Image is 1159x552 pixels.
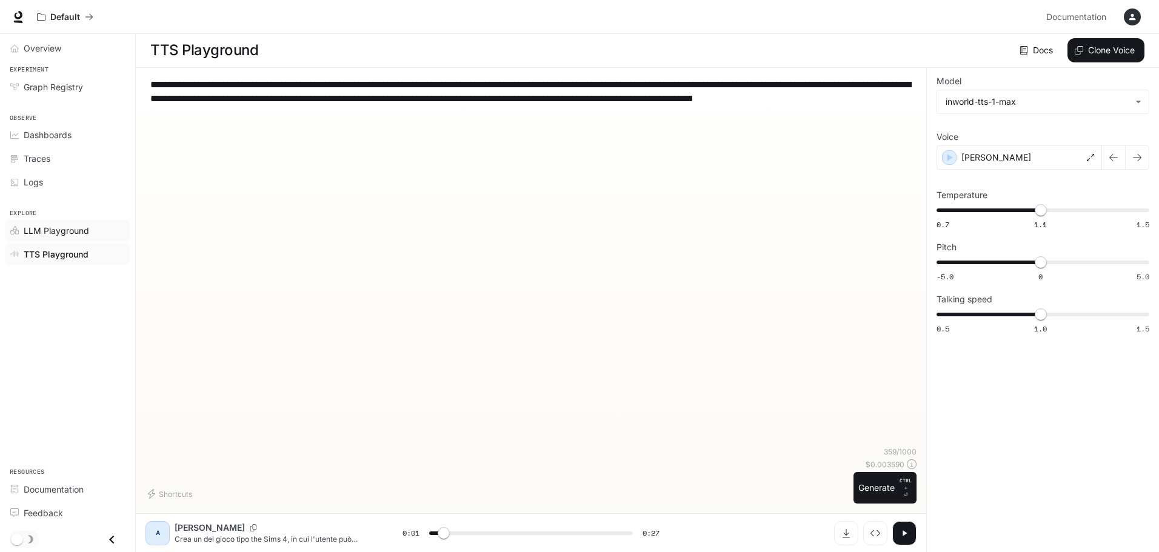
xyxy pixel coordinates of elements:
[145,484,197,504] button: Shortcuts
[1038,271,1043,282] span: 0
[1137,219,1149,230] span: 1.5
[1137,324,1149,334] span: 1.5
[937,324,949,334] span: 0.5
[1034,219,1047,230] span: 1.1
[24,248,89,261] span: TTS Playground
[1034,324,1047,334] span: 1.0
[24,483,84,496] span: Documentation
[24,507,63,519] span: Feedback
[5,124,130,145] a: Dashboards
[24,224,89,237] span: LLM Playground
[1137,271,1149,282] span: 5.0
[937,90,1149,113] div: inworld-tts-1-max
[866,459,904,470] p: $ 0.003590
[1046,10,1106,25] span: Documentation
[5,479,130,500] a: Documentation
[946,96,1129,108] div: inworld-tts-1-max
[961,151,1031,164] p: [PERSON_NAME]
[5,76,130,98] a: Graph Registry
[24,42,61,55] span: Overview
[937,271,954,282] span: -5.0
[5,171,130,193] a: Logs
[1067,38,1144,62] button: Clone Voice
[937,219,949,230] span: 0.7
[937,295,992,304] p: Talking speed
[834,521,858,545] button: Download audio
[98,527,125,552] button: Close drawer
[937,191,987,199] p: Temperature
[900,477,912,491] p: CTRL +
[50,12,80,22] p: Default
[175,534,373,544] p: Crea un del gioco tipo the Sims 4, in cui l'utente può creare personaggi con foto date da proprio...
[11,532,23,545] span: Dark mode toggle
[937,243,957,251] p: Pitch
[24,152,50,165] span: Traces
[24,81,83,93] span: Graph Registry
[884,447,917,457] p: 359 / 1000
[245,524,262,531] button: Copy Voice ID
[937,133,958,141] p: Voice
[175,522,245,534] p: [PERSON_NAME]
[5,502,130,524] a: Feedback
[32,5,99,29] button: All workspaces
[643,527,660,539] span: 0:27
[150,38,258,62] h1: TTS Playground
[900,477,912,499] p: ⏎
[863,521,887,545] button: Inspect
[402,527,419,539] span: 0:01
[937,77,961,85] p: Model
[5,148,130,169] a: Traces
[5,220,130,241] a: LLM Playground
[853,472,917,504] button: GenerateCTRL +⏎
[24,176,43,188] span: Logs
[1017,38,1058,62] a: Docs
[148,524,167,543] div: A
[5,38,130,59] a: Overview
[24,128,72,141] span: Dashboards
[1041,5,1115,29] a: Documentation
[5,244,130,265] a: TTS Playground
